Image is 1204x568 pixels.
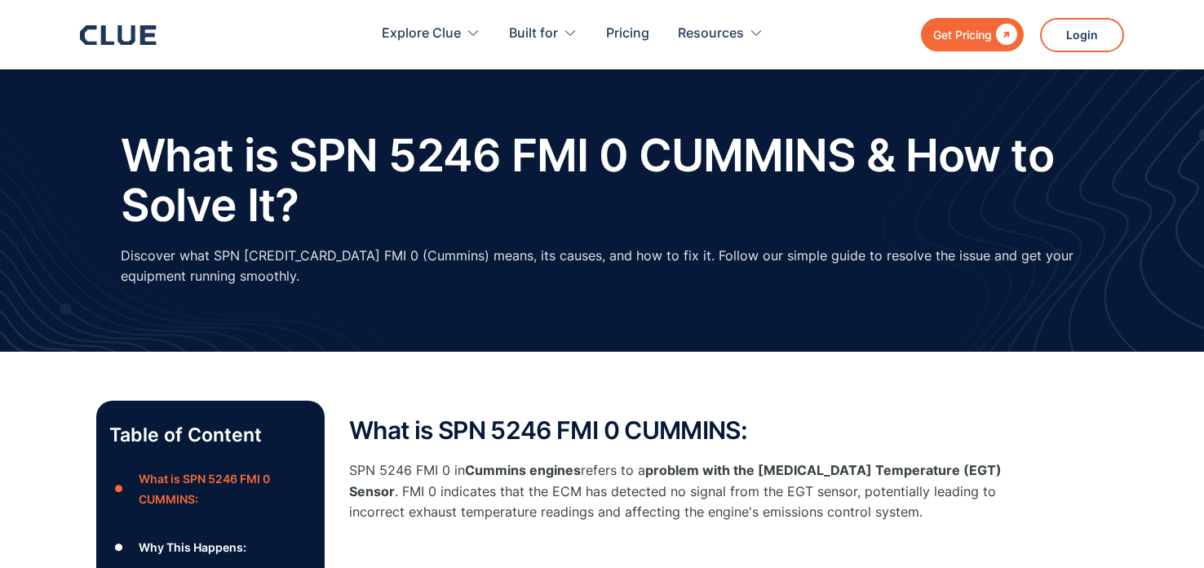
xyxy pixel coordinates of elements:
[465,462,581,478] strong: Cummins engines
[139,468,312,509] div: What is SPN 5246 FMI 0 CUMMINS:
[921,18,1024,51] a: Get Pricing
[509,8,578,60] div: Built for
[678,8,744,60] div: Resources
[121,131,1083,229] h1: What is SPN 5246 FMI 0 CUMMINS & How to Solve It?
[139,537,246,557] div: Why This Happens:
[382,8,480,60] div: Explore Clue
[121,246,1083,286] p: Discover what SPN [CREDIT_CARD_DATA] FMI 0 (Cummins) means, its causes, and how to fix it. Follow...
[349,539,1002,559] p: ‍
[109,468,312,509] a: ●What is SPN 5246 FMI 0 CUMMINS:
[109,477,129,501] div: ●
[109,535,312,560] a: ●Why This Happens:
[933,24,992,45] div: Get Pricing
[678,8,764,60] div: Resources
[606,8,649,60] a: Pricing
[349,417,1002,444] h2: What is SPN 5246 FMI 0 CUMMINS:
[509,8,558,60] div: Built for
[349,460,1002,522] p: SPN 5246 FMI 0 in refers to a . FMI 0 indicates that the ECM has detected no signal from the EGT ...
[109,535,129,560] div: ●
[1040,18,1124,52] a: Login
[382,8,461,60] div: Explore Clue
[992,24,1017,45] div: 
[109,422,312,448] p: Table of Content
[349,462,1002,499] strong: problem with the [MEDICAL_DATA] Temperature (EGT) Sensor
